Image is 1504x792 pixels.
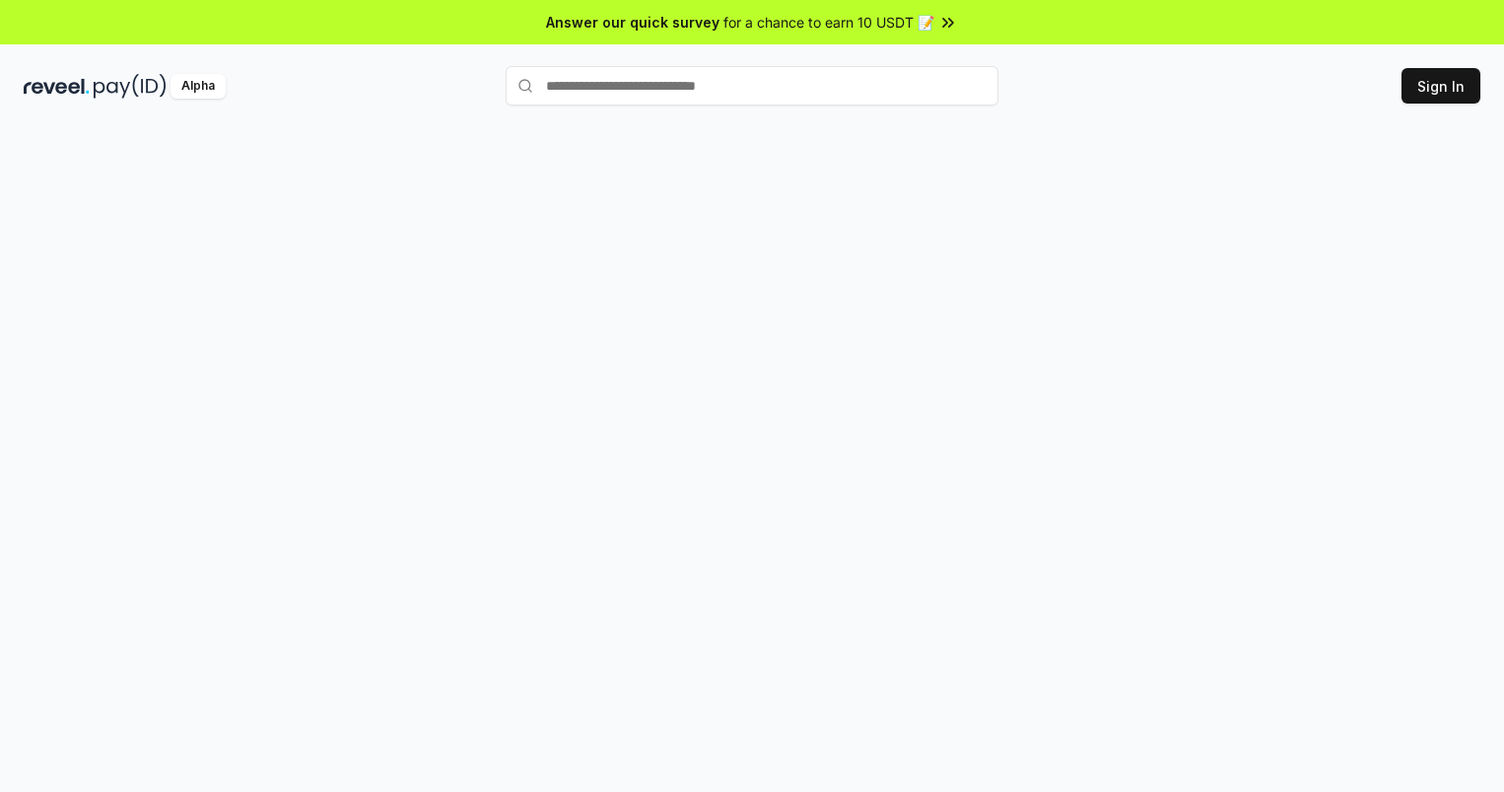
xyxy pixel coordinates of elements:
span: for a chance to earn 10 USDT 📝 [723,12,934,33]
div: Alpha [171,74,226,99]
img: pay_id [94,74,167,99]
span: Answer our quick survey [546,12,719,33]
img: reveel_dark [24,74,90,99]
button: Sign In [1401,68,1480,104]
